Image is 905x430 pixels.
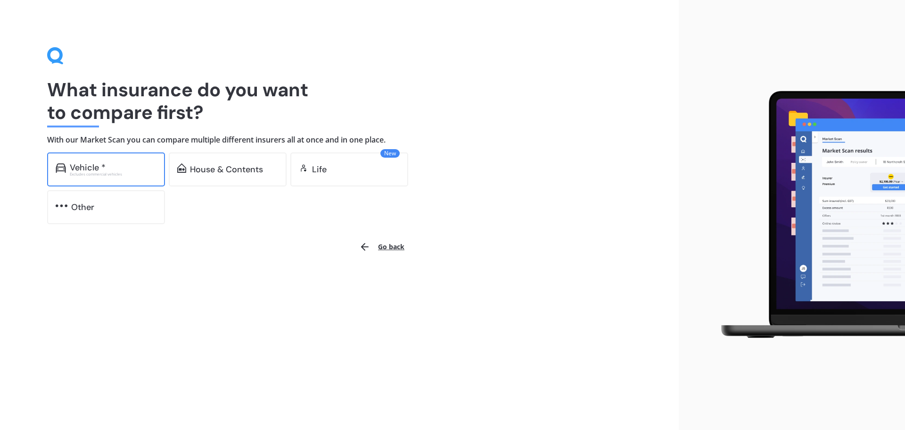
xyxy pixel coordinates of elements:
[56,163,66,173] img: car.f15378c7a67c060ca3f3.svg
[47,135,632,145] h4: With our Market Scan you can compare multiple different insurers all at once and in one place.
[71,202,94,212] div: Other
[190,165,263,174] div: House & Contents
[312,165,327,174] div: Life
[708,85,905,345] img: laptop.webp
[70,172,156,176] div: Excludes commercial vehicles
[380,149,400,158] span: New
[177,163,186,173] img: home-and-contents.b802091223b8502ef2dd.svg
[354,236,410,258] button: Go back
[70,163,106,172] div: Vehicle *
[56,201,67,211] img: other.81dba5aafe580aa69f38.svg
[299,163,308,173] img: life.f720d6a2d7cdcd3ad642.svg
[47,78,632,124] h1: What insurance do you want to compare first?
